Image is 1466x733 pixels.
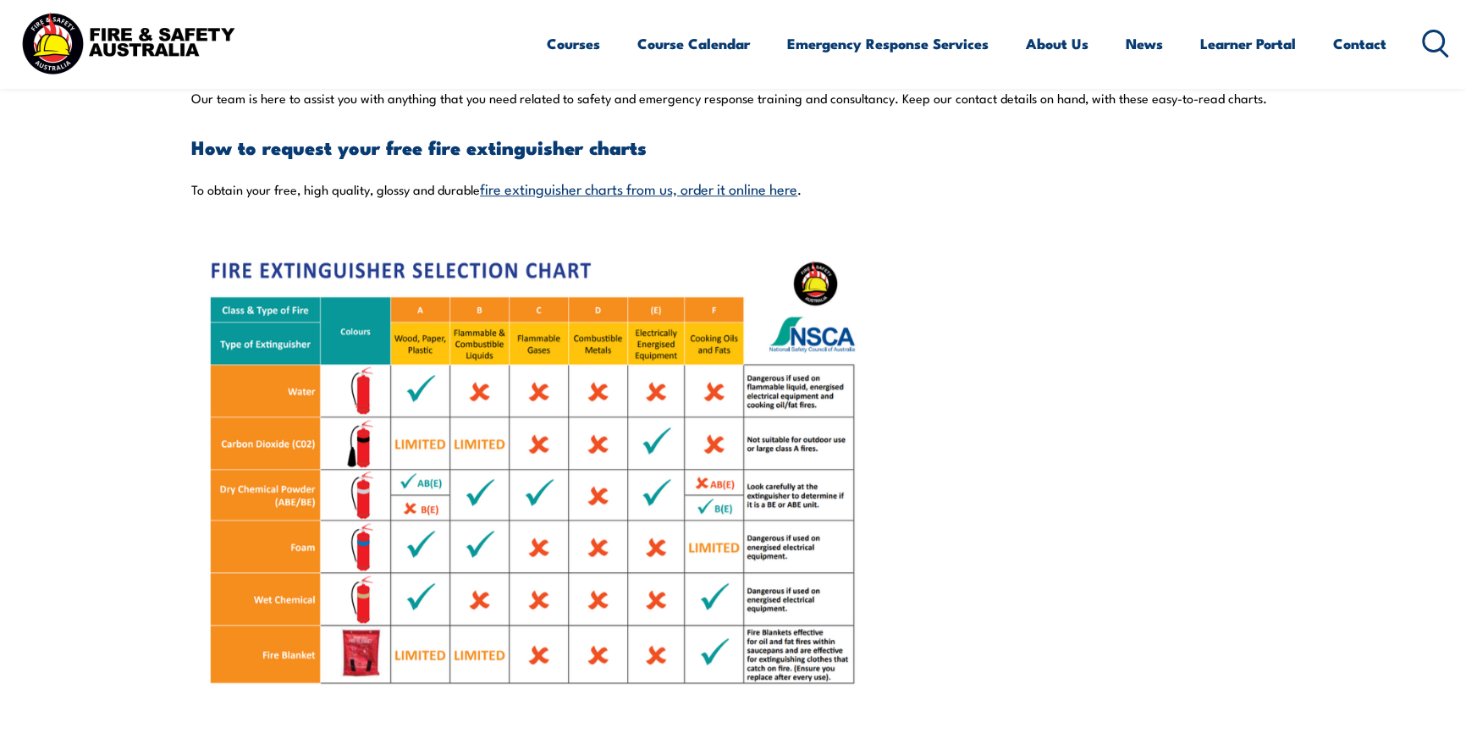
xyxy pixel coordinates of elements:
a: fire extinguisher charts from us, order it online here [480,178,797,198]
a: About Us [1026,21,1088,66]
img: Request Your Free Fire Extinguisher Charts [191,219,868,727]
a: News [1126,21,1163,66]
p: To obtain your free, high quality, glossy and durable . [191,179,1275,198]
a: Learner Portal [1200,21,1296,66]
a: Course Calendar [637,21,750,66]
p: Our team is here to assist you with anything that you need related to safety and emergency respon... [191,90,1275,107]
a: Emergency Response Services [787,21,989,66]
h3: How to request your free fire extinguisher charts [191,137,1275,157]
a: Courses [547,21,600,66]
a: Contact [1333,21,1386,66]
